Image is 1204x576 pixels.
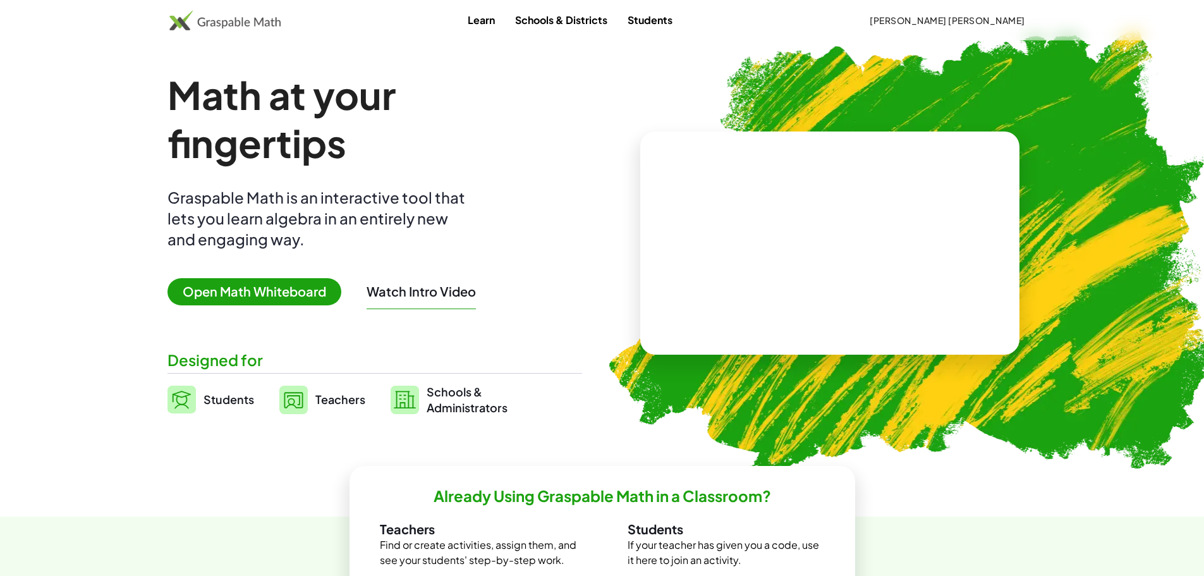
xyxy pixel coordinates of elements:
span: Schools & Administrators [427,384,508,415]
a: Schools & Districts [505,8,617,32]
button: [PERSON_NAME] [PERSON_NAME] [860,9,1035,32]
span: Open Math Whiteboard [167,278,341,305]
img: svg%3e [167,386,196,414]
a: Schools &Administrators [391,384,508,415]
video: What is this? This is dynamic math notation. Dynamic math notation plays a central role in how Gr... [735,196,925,291]
span: [PERSON_NAME] [PERSON_NAME] [870,15,1025,26]
div: Graspable Math is an interactive tool that lets you learn algebra in an entirely new and engaging... [167,187,471,250]
a: Teachers [279,384,365,415]
div: Designed for [167,350,582,371]
h1: Math at your fingertips [167,71,569,167]
img: svg%3e [391,386,419,414]
span: Students [204,392,254,407]
button: Watch Intro Video [367,283,476,300]
img: svg%3e [279,386,308,414]
a: Open Math Whiteboard [167,286,351,299]
a: Learn [458,8,505,32]
p: If your teacher has given you a code, use it here to join an activity. [628,537,825,568]
h2: Already Using Graspable Math in a Classroom? [434,486,771,506]
a: Students [167,384,254,415]
h3: Students [628,521,825,537]
span: Teachers [315,392,365,407]
h3: Teachers [380,521,577,537]
p: Find or create activities, assign them, and see your students' step-by-step work. [380,537,577,568]
a: Students [617,8,683,32]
